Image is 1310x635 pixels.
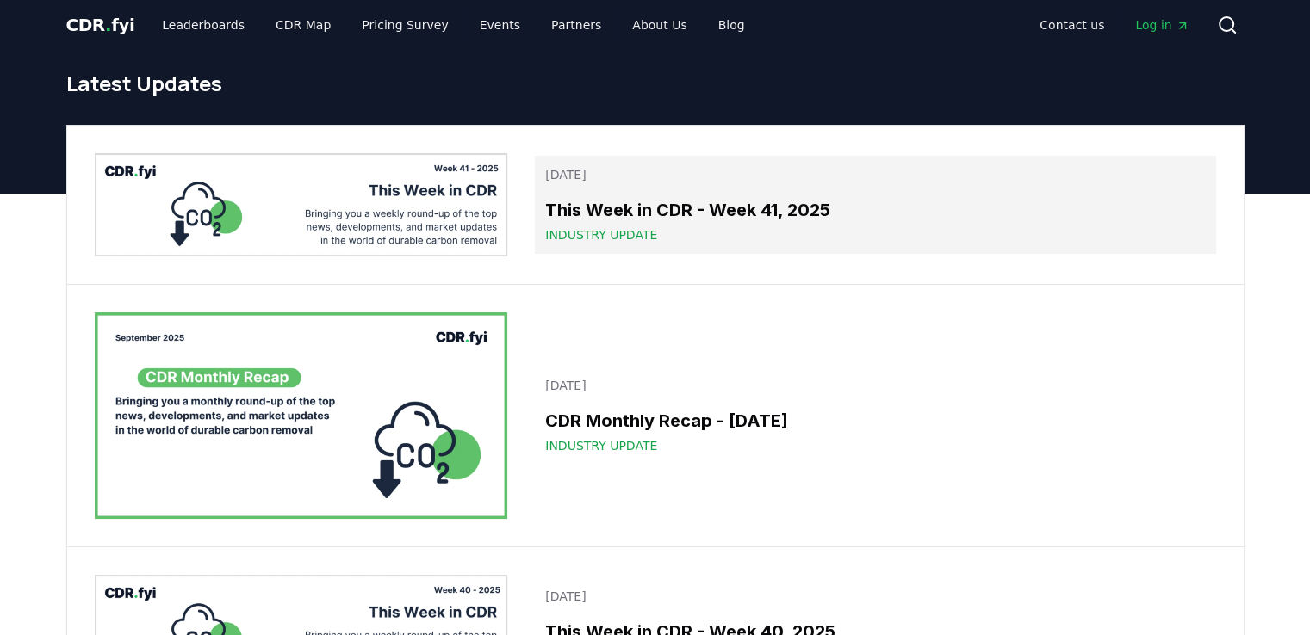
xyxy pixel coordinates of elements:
a: Events [466,9,534,40]
span: CDR fyi [66,15,135,35]
img: This Week in CDR - Week 41, 2025 blog post image [95,153,508,256]
p: [DATE] [545,166,1205,183]
a: Pricing Survey [348,9,462,40]
a: About Us [618,9,700,40]
a: Contact us [1026,9,1118,40]
a: Blog [705,9,759,40]
span: . [105,15,111,35]
p: [DATE] [545,588,1205,605]
span: Log in [1135,16,1189,34]
p: [DATE] [545,377,1205,394]
a: CDR Map [262,9,345,40]
nav: Main [148,9,758,40]
a: Leaderboards [148,9,258,40]
h3: CDR Monthly Recap - [DATE] [545,408,1205,434]
a: Partners [537,9,615,40]
span: Industry Update [545,226,657,244]
span: Industry Update [545,437,657,454]
h3: This Week in CDR - Week 41, 2025 [545,197,1205,223]
a: [DATE]CDR Monthly Recap - [DATE]Industry Update [535,367,1215,465]
h1: Latest Updates [66,70,1245,97]
nav: Main [1026,9,1202,40]
img: CDR Monthly Recap - September 2025 blog post image [95,312,508,519]
a: Log in [1121,9,1202,40]
a: [DATE]This Week in CDR - Week 41, 2025Industry Update [535,156,1215,254]
a: CDR.fyi [66,13,135,37]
